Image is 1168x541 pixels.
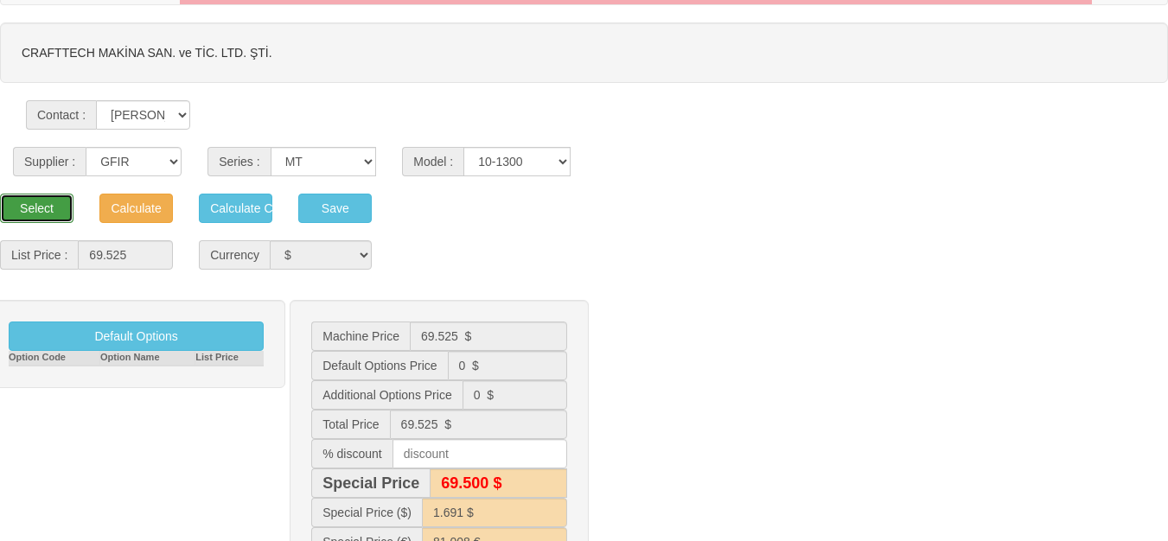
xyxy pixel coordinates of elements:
[311,351,447,380] span: Default Options Price
[199,194,272,223] button: Calculate Cost
[311,410,389,439] span: Total Price
[78,240,173,270] input: List Price
[390,410,567,439] input: Total Price
[9,321,264,351] button: Default Options
[13,147,86,176] span: Supplier :
[311,380,462,410] span: Additional Options Price
[448,351,567,380] input: Default Options Price
[26,100,96,130] span: Contact :
[430,468,566,498] input: Special Price
[298,194,372,223] button: Save
[410,321,567,351] input: Machine Price
[195,351,264,366] th: List Price
[422,498,567,527] input: Machine Price
[100,351,195,366] th: Option Name
[99,194,173,223] button: Calculate
[311,321,410,351] span: Machine Price
[402,147,463,176] span: Model :
[463,380,567,410] input: Additional Options Price
[311,439,392,468] span: % discount
[199,240,270,270] div: Currency
[311,498,422,527] span: Special Price ($)
[207,147,270,176] span: Series :
[322,474,419,492] b: Special Price
[9,351,100,366] th: Option Code
[393,439,567,468] input: discount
